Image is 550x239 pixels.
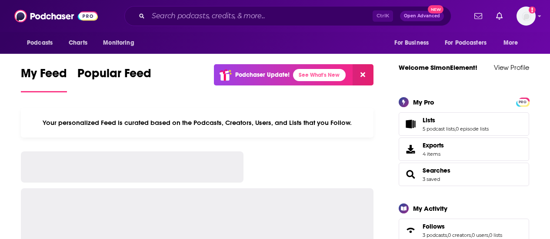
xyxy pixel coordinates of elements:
[77,66,151,86] span: Popular Feed
[423,223,445,230] span: Follows
[517,7,536,26] button: Show profile menu
[399,138,529,161] a: Exports
[423,126,455,132] a: 5 podcast lists
[103,37,134,49] span: Monitoring
[472,232,488,238] a: 0 users
[517,98,528,105] a: PRO
[404,14,440,18] span: Open Advanced
[517,7,536,26] img: User Profile
[423,176,440,182] a: 3 saved
[388,35,440,51] button: open menu
[493,9,506,23] a: Show notifications dropdown
[503,37,518,49] span: More
[27,37,53,49] span: Podcasts
[14,8,98,24] img: Podchaser - Follow, Share and Rate Podcasts
[448,232,471,238] a: 0 creators
[373,10,393,22] span: Ctrl K
[423,141,444,149] span: Exports
[63,35,93,51] a: Charts
[423,151,444,157] span: 4 items
[402,143,419,155] span: Exports
[399,163,529,186] span: Searches
[456,126,489,132] a: 0 episode lists
[497,35,529,51] button: open menu
[455,126,456,132] span: ,
[489,232,502,238] a: 0 lists
[402,168,419,180] a: Searches
[517,99,528,105] span: PRO
[423,223,502,230] a: Follows
[394,37,429,49] span: For Business
[471,9,486,23] a: Show notifications dropdown
[97,35,145,51] button: open menu
[21,35,64,51] button: open menu
[413,98,434,106] div: My Pro
[400,11,444,21] button: Open AdvancedNew
[21,66,67,92] a: My Feed
[529,7,536,13] svg: Add a profile image
[77,66,151,92] a: Popular Feed
[402,118,419,130] a: Lists
[21,66,67,86] span: My Feed
[447,232,448,238] span: ,
[413,204,447,213] div: My Activity
[439,35,499,51] button: open menu
[423,167,450,174] a: Searches
[235,71,290,79] p: Podchaser Update!
[428,5,443,13] span: New
[423,232,447,238] a: 3 podcasts
[148,9,373,23] input: Search podcasts, credits, & more...
[124,6,451,26] div: Search podcasts, credits, & more...
[423,116,435,124] span: Lists
[423,116,489,124] a: Lists
[402,224,419,236] a: Follows
[69,37,87,49] span: Charts
[293,69,346,81] a: See What's New
[445,37,487,49] span: For Podcasters
[399,112,529,136] span: Lists
[494,63,529,72] a: View Profile
[517,7,536,26] span: Logged in as SimonElement
[21,108,373,138] div: Your personalized Feed is curated based on the Podcasts, Creators, Users, and Lists that you Follow.
[399,63,477,72] a: Welcome SimonElement!
[488,232,489,238] span: ,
